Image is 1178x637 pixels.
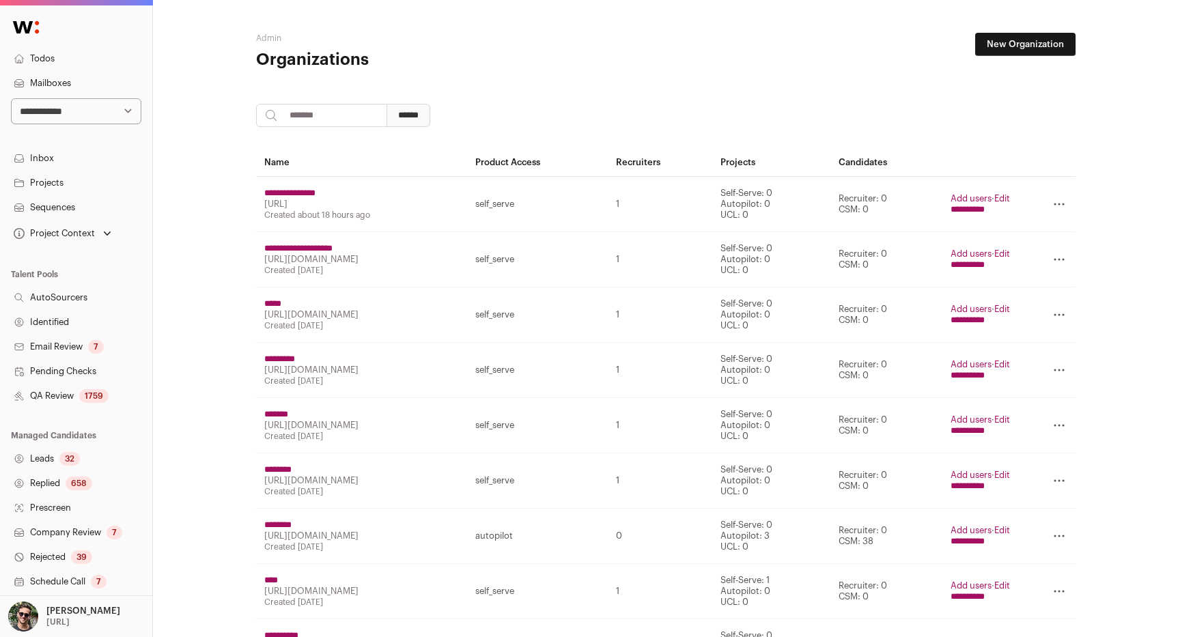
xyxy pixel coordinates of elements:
div: Created [DATE] [264,265,459,276]
a: Add users [951,194,992,203]
td: 1 [608,232,713,287]
td: 1 [608,453,713,509]
div: Project Context [11,228,95,239]
td: · [942,177,1018,232]
a: Admin [256,34,281,42]
p: [PERSON_NAME] [46,606,120,617]
td: Self-Serve: 0 Autopilot: 3 UCL: 0 [712,509,830,564]
a: Edit [994,581,1010,590]
a: New Organization [975,33,1076,56]
div: Created about 18 hours ago [264,210,459,221]
p: [URL] [46,617,70,627]
th: Name [256,149,467,177]
img: 1635949-medium_jpg [8,601,38,632]
h1: Organizations [256,49,529,71]
td: 1 [608,177,713,232]
td: Recruiter: 0 CSM: 0 [830,453,942,509]
td: Recruiter: 0 CSM: 0 [830,177,942,232]
td: self_serve [467,343,608,398]
a: [URL][DOMAIN_NAME] [264,421,359,429]
td: · [942,398,1018,453]
td: · [942,564,1018,619]
a: Edit [994,305,1010,313]
td: Recruiter: 0 CSM: 0 [830,398,942,453]
td: 0 [608,509,713,564]
a: Edit [994,526,1010,535]
a: [URL][DOMAIN_NAME] [264,586,359,595]
td: · [942,509,1018,564]
div: Created [DATE] [264,431,459,442]
td: Self-Serve: 0 Autopilot: 0 UCL: 0 [712,343,830,398]
div: 39 [71,550,92,564]
div: 7 [107,526,122,539]
td: self_serve [467,398,608,453]
td: · [942,232,1018,287]
td: Recruiter: 0 CSM: 38 [830,509,942,564]
div: Created [DATE] [264,376,459,386]
td: Recruiter: 0 CSM: 0 [830,232,942,287]
a: [URL][DOMAIN_NAME] [264,255,359,264]
td: 1 [608,564,713,619]
a: [URL][DOMAIN_NAME] [264,531,359,540]
td: · [942,343,1018,398]
th: Product Access [467,149,608,177]
td: self_serve [467,564,608,619]
div: 1759 [79,389,109,403]
a: Edit [994,470,1010,479]
td: self_serve [467,232,608,287]
div: 7 [88,340,104,354]
td: self_serve [467,177,608,232]
button: Open dropdown [11,224,114,243]
td: Self-Serve: 0 Autopilot: 0 UCL: 0 [712,453,830,509]
a: [URL][DOMAIN_NAME] [264,476,359,485]
div: 7 [91,575,107,589]
td: autopilot [467,509,608,564]
a: [URL] [264,199,288,208]
a: [URL][DOMAIN_NAME] [264,365,359,374]
td: · [942,287,1018,343]
a: Add users [951,526,992,535]
a: Add users [951,470,992,479]
div: Created [DATE] [264,541,459,552]
td: self_serve [467,453,608,509]
a: Add users [951,249,992,258]
div: 32 [59,452,80,466]
td: 1 [608,398,713,453]
div: Created [DATE] [264,486,459,497]
div: Created [DATE] [264,597,459,608]
td: · [942,453,1018,509]
a: [URL][DOMAIN_NAME] [264,310,359,319]
td: 1 [608,343,713,398]
div: Created [DATE] [264,320,459,331]
img: Wellfound [5,14,46,41]
a: Edit [994,360,1010,369]
a: Edit [994,194,1010,203]
a: Add users [951,305,992,313]
a: Add users [951,581,992,590]
td: Recruiter: 0 CSM: 0 [830,287,942,343]
th: Projects [712,149,830,177]
th: Recruiters [608,149,713,177]
a: Edit [994,249,1010,258]
td: Self-Serve: 0 Autopilot: 0 UCL: 0 [712,287,830,343]
td: Recruiter: 0 CSM: 0 [830,564,942,619]
div: 658 [66,477,92,490]
a: Add users [951,415,992,424]
a: Add users [951,360,992,369]
td: 1 [608,287,713,343]
td: Self-Serve: 0 Autopilot: 0 UCL: 0 [712,232,830,287]
td: Recruiter: 0 CSM: 0 [830,343,942,398]
td: Self-Serve: 1 Autopilot: 0 UCL: 0 [712,564,830,619]
td: Self-Serve: 0 Autopilot: 0 UCL: 0 [712,398,830,453]
a: Edit [994,415,1010,424]
button: Open dropdown [5,601,123,632]
td: self_serve [467,287,608,343]
td: Self-Serve: 0 Autopilot: 0 UCL: 0 [712,177,830,232]
th: Candidates [830,149,942,177]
